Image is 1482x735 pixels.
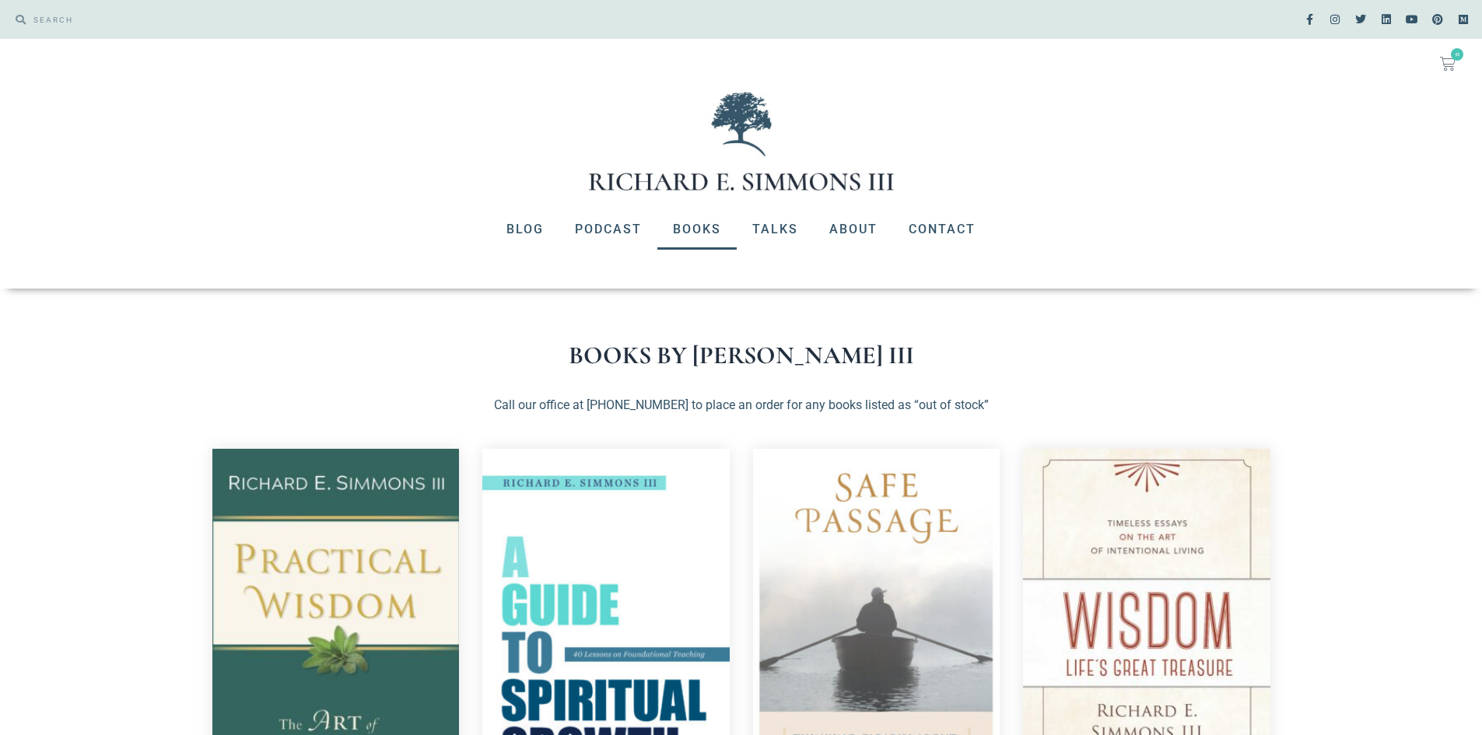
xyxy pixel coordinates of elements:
[559,209,657,250] a: Podcast
[491,209,559,250] a: Blog
[1451,48,1463,61] span: 0
[893,209,991,250] a: Contact
[1421,47,1474,81] a: 0
[737,209,814,250] a: Talks
[26,8,734,31] input: SEARCH
[212,343,1270,368] h1: Books by [PERSON_NAME] III
[212,396,1270,415] p: Call our office at [PHONE_NUMBER] to place an order for any books listed as “out of stock”
[657,209,737,250] a: Books
[814,209,893,250] a: About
